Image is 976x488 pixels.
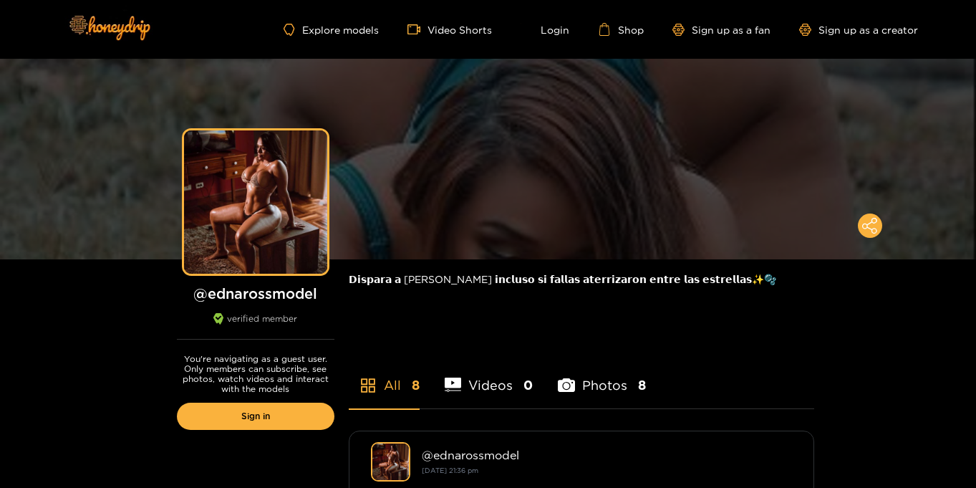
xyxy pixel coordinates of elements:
[422,467,478,474] small: [DATE] 21:36 pm
[598,23,644,36] a: Shop
[371,442,410,482] img: ednarossmodel
[558,344,646,408] li: Photos
[177,354,334,394] p: You're navigating as a guest user. Only members can subscribe, see photos, watch videos and inter...
[349,259,814,299] div: 𝗗𝗶𝘀𝗽𝗮𝗿𝗮 𝗮 [PERSON_NAME] 𝗶𝗻𝗰𝗹𝘂𝘀𝗼 𝘀𝗶 𝗳𝗮𝗹𝗹𝗮𝘀 𝗮𝘁𝗲𝗿𝗿𝗶𝘇𝗮𝗿𝗼𝗻 𝗲𝗻𝘁𝗿𝗲 𝗹𝗮𝘀 𝗲𝘀𝘁𝗿𝗲𝗹𝗹𝗮𝘀✨🫧
[638,376,646,394] span: 8
[672,24,770,36] a: Sign up as a fan
[359,377,377,394] span: appstore
[412,376,420,394] span: 8
[177,313,334,340] div: verified member
[521,23,569,36] a: Login
[407,23,492,36] a: Video Shorts
[799,24,918,36] a: Sign up as a creator
[349,344,420,408] li: All
[422,449,792,461] div: @ ednarossmodel
[445,344,533,408] li: Videos
[523,376,533,394] span: 0
[284,24,378,36] a: Explore models
[407,23,427,36] span: video-camera
[177,284,334,302] h1: @ ednarossmodel
[177,403,334,430] a: Sign in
